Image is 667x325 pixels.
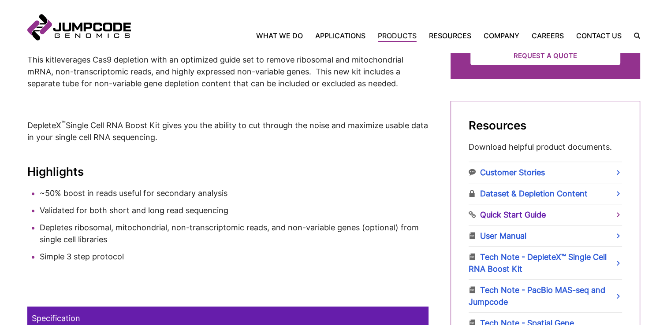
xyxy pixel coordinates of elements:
[40,251,429,262] li: Simple 3 step protocol
[372,30,423,41] a: Products
[570,30,628,41] a: Contact Us
[469,119,622,132] h2: Resources
[40,187,429,199] li: ~50% boost in reads useful for secondary analysis
[525,30,570,41] a: Careers
[27,30,429,89] p: leverages Cas9 depletion with an optimized guide set to remove ribosomal and mitochondrial mRNA, ...
[628,33,640,39] label: Search the site.
[40,204,429,216] li: Validated for both short and long read sequencing
[470,47,620,65] a: Request a Quote
[131,30,628,41] nav: Primary Navigation
[469,247,622,279] a: Tech Note - DepleteX™ Single Cell RNA Boost Kit
[27,119,429,143] p: DepleteX Single Cell RNA Boost Kit gives you the ability to cut through the noise and maximize us...
[423,30,477,41] a: Resources
[477,30,525,41] a: Company
[469,162,622,183] a: Customer Stories
[469,225,622,246] a: User Manual
[469,204,622,225] a: Quick Start Guide
[469,280,622,312] a: Tech Note - PacBio MAS-seq and Jumpcode
[469,141,622,153] p: Download helpful product documents.
[256,30,309,41] a: What We Do
[61,120,66,127] sup: ™
[27,165,429,178] h3: Highlights
[40,222,429,245] li: Depletes ribosomal, mitochondrial, non-transcriptomic reads, and non-variable genes (optional) fr...
[469,183,622,204] a: Dataset & Depletion Content
[309,30,372,41] a: Applications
